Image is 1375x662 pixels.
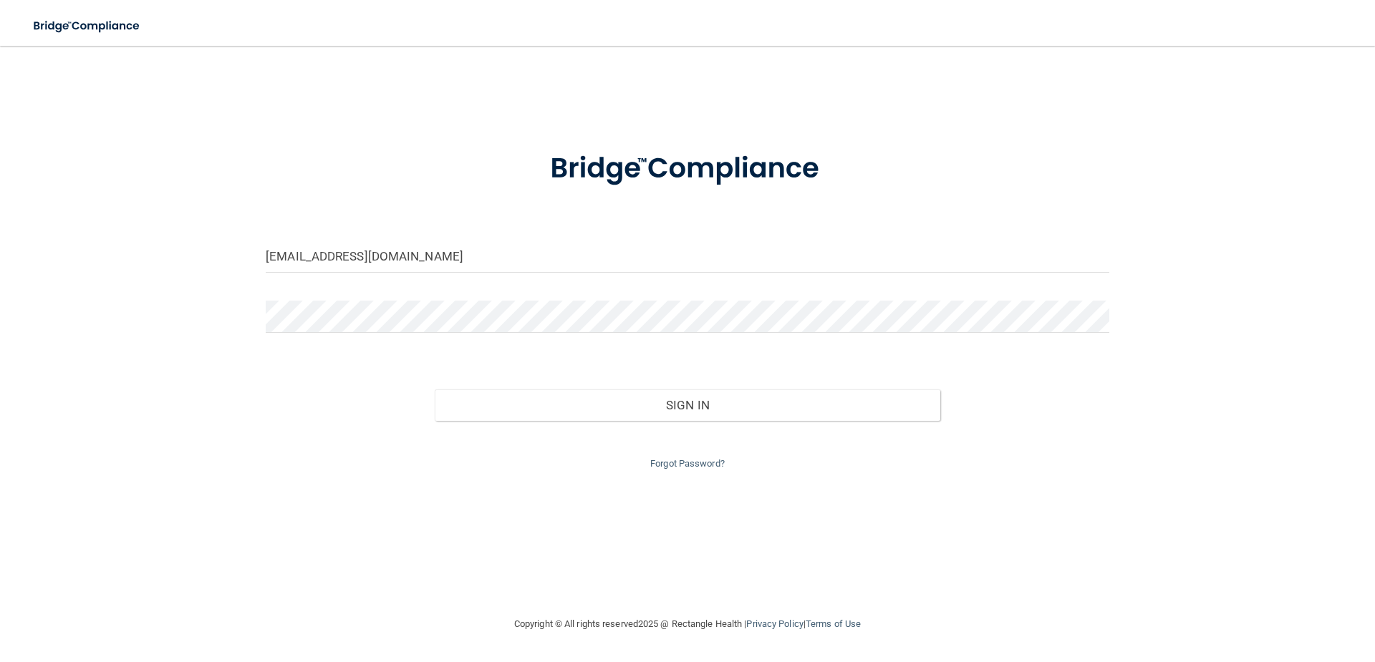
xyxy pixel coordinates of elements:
[435,389,941,421] button: Sign In
[426,601,949,647] div: Copyright © All rights reserved 2025 @ Rectangle Health | |
[746,618,803,629] a: Privacy Policy
[806,618,861,629] a: Terms of Use
[521,132,854,206] img: bridge_compliance_login_screen.278c3ca4.svg
[650,458,725,469] a: Forgot Password?
[266,240,1109,273] input: Email
[21,11,153,41] img: bridge_compliance_login_screen.278c3ca4.svg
